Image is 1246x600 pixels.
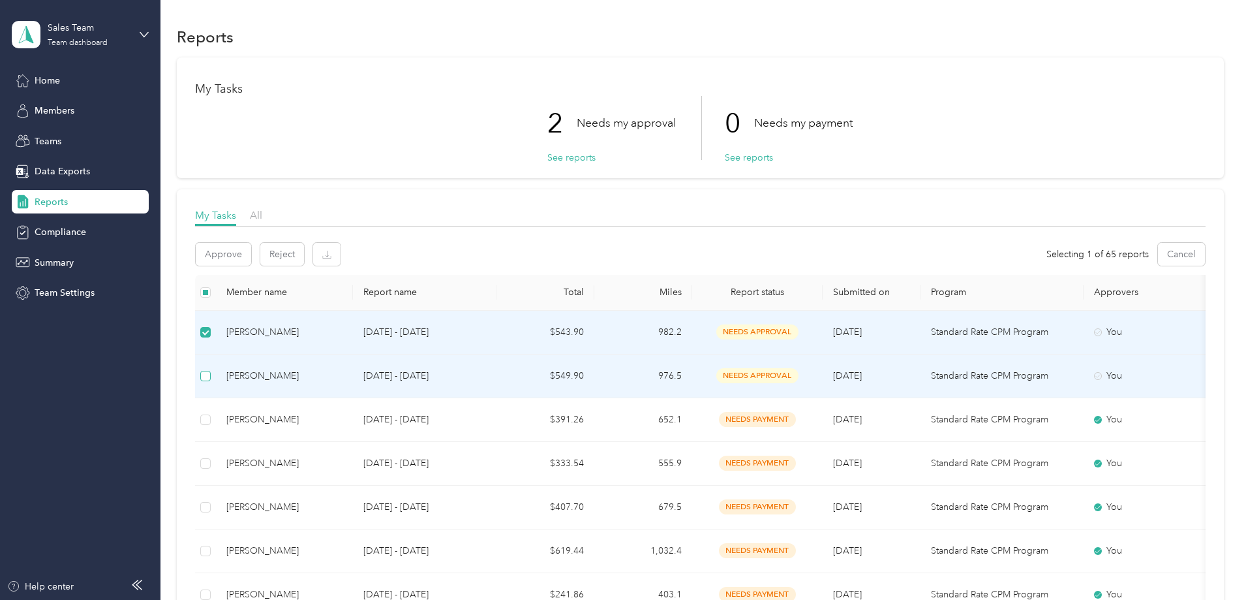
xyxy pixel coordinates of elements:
[216,275,353,311] th: Member name
[931,456,1073,471] p: Standard Rate CPM Program
[920,486,1084,529] td: Standard Rate CPM Program
[363,456,486,471] p: [DATE] - [DATE]
[719,412,796,427] span: needs payment
[496,486,594,529] td: $407.70
[931,544,1073,558] p: Standard Rate CPM Program
[754,115,853,131] p: Needs my payment
[547,151,596,165] button: See reports
[48,21,129,35] div: Sales Team
[35,225,86,239] span: Compliance
[833,458,862,469] span: [DATE]
[35,165,90,178] span: Data Exports
[363,325,486,339] p: [DATE] - [DATE]
[226,544,342,558] div: [PERSON_NAME]
[931,500,1073,514] p: Standard Rate CPM Program
[250,209,262,221] span: All
[594,398,692,442] td: 652.1
[719,543,796,558] span: needs payment
[363,500,486,514] p: [DATE] - [DATE]
[833,370,862,381] span: [DATE]
[1094,456,1204,471] div: You
[496,355,594,398] td: $549.90
[496,442,594,486] td: $333.54
[363,413,486,427] p: [DATE] - [DATE]
[1046,247,1149,261] span: Selecting 1 of 65 reports
[931,325,1073,339] p: Standard Rate CPM Program
[833,326,862,338] span: [DATE]
[1094,325,1204,339] div: You
[363,544,486,558] p: [DATE] - [DATE]
[1094,500,1204,514] div: You
[833,414,862,425] span: [DATE]
[725,151,773,165] button: See reports
[719,499,796,514] span: needs payment
[7,580,74,593] button: Help center
[496,529,594,573] td: $619.44
[920,398,1084,442] td: Standard Rate CPM Program
[719,456,796,471] span: needs payment
[1173,527,1246,600] iframe: Everlance-gr Chat Button Frame
[703,287,812,298] span: Report status
[226,369,342,383] div: [PERSON_NAME]
[833,589,862,600] span: [DATE]
[226,456,342,471] div: [PERSON_NAME]
[931,413,1073,427] p: Standard Rate CPM Program
[920,275,1084,311] th: Program
[577,115,676,131] p: Needs my approval
[196,243,251,266] button: Approve
[725,96,754,151] p: 0
[716,324,798,339] span: needs approval
[48,39,108,47] div: Team dashboard
[496,311,594,355] td: $543.90
[931,369,1073,383] p: Standard Rate CPM Program
[496,398,594,442] td: $391.26
[605,287,682,298] div: Miles
[833,501,862,513] span: [DATE]
[1094,413,1204,427] div: You
[363,369,486,383] p: [DATE] - [DATE]
[1094,544,1204,558] div: You
[507,287,584,298] div: Total
[260,243,304,266] button: Reject
[35,104,74,118] span: Members
[353,275,496,311] th: Report name
[547,96,577,151] p: 2
[226,500,342,514] div: [PERSON_NAME]
[35,286,95,300] span: Team Settings
[594,355,692,398] td: 976.5
[35,74,60,87] span: Home
[1094,369,1204,383] div: You
[177,30,234,44] h1: Reports
[594,442,692,486] td: 555.9
[226,325,342,339] div: [PERSON_NAME]
[833,545,862,556] span: [DATE]
[226,413,342,427] div: [PERSON_NAME]
[594,311,692,355] td: 982.2
[195,209,236,221] span: My Tasks
[920,355,1084,398] td: Standard Rate CPM Program
[920,311,1084,355] td: Standard Rate CPM Program
[920,442,1084,486] td: Standard Rate CPM Program
[35,256,74,270] span: Summary
[823,275,920,311] th: Submitted on
[226,287,342,298] div: Member name
[35,134,61,148] span: Teams
[195,82,1206,96] h1: My Tasks
[716,368,798,383] span: needs approval
[920,529,1084,573] td: Standard Rate CPM Program
[1084,275,1214,311] th: Approvers
[1158,243,1205,266] button: Cancel
[35,195,68,209] span: Reports
[594,486,692,529] td: 679.5
[594,529,692,573] td: 1,032.4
